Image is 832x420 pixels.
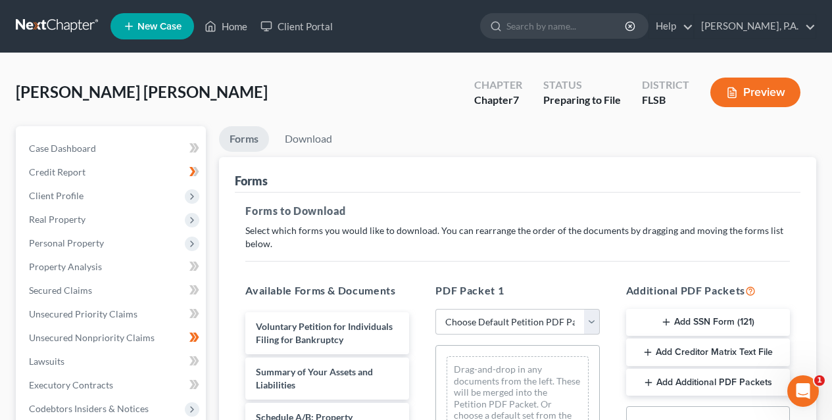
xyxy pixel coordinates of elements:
span: Voluntary Petition for Individuals Filing for Bankruptcy [256,321,393,345]
a: Unsecured Priority Claims [18,302,206,326]
div: Status [543,78,621,93]
div: Chapter [474,78,522,93]
div: Forms [235,173,268,189]
span: Unsecured Priority Claims [29,308,137,319]
div: FLSB [642,93,689,108]
a: Client Portal [254,14,339,38]
span: Codebtors Insiders & Notices [29,403,149,414]
span: 1 [814,375,825,386]
a: Help [649,14,693,38]
button: Add Creditor Matrix Text File [626,338,790,366]
a: Lawsuits [18,350,206,373]
a: [PERSON_NAME], P.A. [695,14,816,38]
span: Lawsuits [29,356,64,367]
button: Add SSN Form (121) [626,309,790,337]
h5: Forms to Download [245,203,790,219]
span: Secured Claims [29,285,92,296]
a: Executory Contracts [18,373,206,397]
p: Select which forms you would like to download. You can rearrange the order of the documents by dr... [245,224,790,250]
a: Forms [219,126,269,152]
div: Chapter [474,93,522,108]
span: Property Analysis [29,261,102,272]
span: 7 [513,93,519,106]
a: Download [274,126,343,152]
div: District [642,78,689,93]
span: [PERSON_NAME] [PERSON_NAME] [16,82,268,101]
a: Case Dashboard [18,137,206,160]
span: New Case [137,22,182,32]
a: Credit Report [18,160,206,184]
a: Property Analysis [18,255,206,279]
span: Case Dashboard [29,143,96,154]
a: Unsecured Nonpriority Claims [18,326,206,350]
iframe: Intercom live chat [787,375,819,407]
h5: Available Forms & Documents [245,283,409,298]
span: Unsecured Nonpriority Claims [29,332,155,343]
h5: Additional PDF Packets [626,283,790,298]
span: Personal Property [29,237,104,248]
a: Secured Claims [18,279,206,302]
button: Add Additional PDF Packets [626,369,790,396]
span: Credit Report [29,166,86,177]
h5: PDF Packet 1 [435,283,599,298]
span: Real Property [29,214,86,225]
div: Preparing to File [543,93,621,108]
span: Summary of Your Assets and Liabilities [256,366,373,390]
span: Client Profile [29,190,84,201]
input: Search by name... [506,14,627,38]
a: Home [198,14,254,38]
button: Preview [710,78,800,107]
span: Executory Contracts [29,379,113,390]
